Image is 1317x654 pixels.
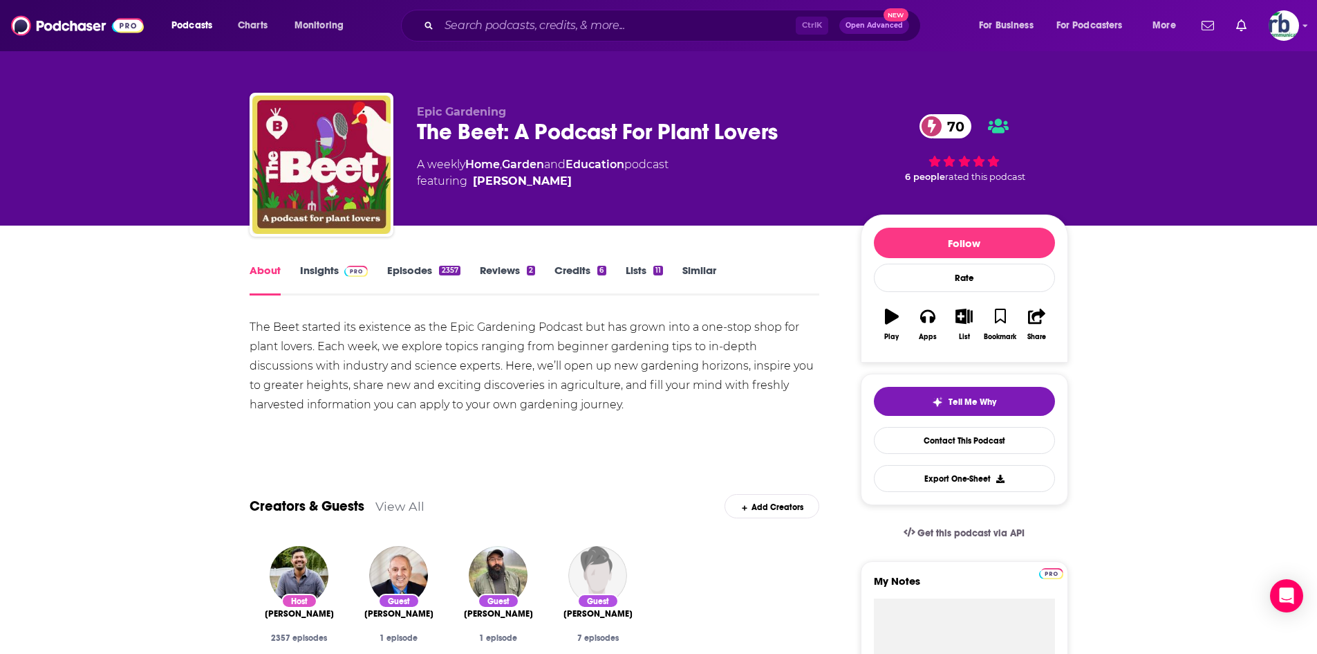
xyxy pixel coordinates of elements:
[544,158,566,171] span: and
[959,333,970,341] div: List
[874,427,1055,454] a: Contact This Podcast
[360,633,438,643] div: 1 episode
[364,608,433,619] a: Richard Restuccia
[473,173,572,190] a: Kevin Espiritu
[250,318,820,415] div: The Beet started its existence as the Epic Gardening Podcast but has grown into a one-stop shop f...
[500,158,502,171] span: ,
[387,264,460,296] a: Episodes2357
[250,264,281,296] a: About
[559,633,637,643] div: 7 episodes
[932,397,943,408] img: tell me why sparkle
[566,158,624,171] a: Education
[1231,14,1252,37] a: Show notifications dropdown
[933,114,971,138] span: 70
[364,608,433,619] span: [PERSON_NAME]
[874,264,1055,292] div: Rate
[1027,333,1046,341] div: Share
[682,264,716,296] a: Similar
[1269,10,1299,41] button: Show profile menu
[796,17,828,35] span: Ctrl K
[626,264,663,296] a: Lists11
[577,594,619,608] div: Guest
[1018,300,1054,349] button: Share
[285,15,362,37] button: open menu
[917,527,1025,539] span: Get this podcast via API
[439,15,796,37] input: Search podcasts, credits, & more...
[261,633,338,643] div: 2357 episodes
[1270,579,1303,612] div: Open Intercom Messenger
[478,594,519,608] div: Guest
[905,172,945,182] span: 6 people
[417,173,669,190] span: featuring
[919,114,971,138] a: 70
[874,228,1055,258] button: Follow
[300,264,368,296] a: InsightsPodchaser Pro
[563,608,633,619] a: Lee Spivey
[162,15,230,37] button: open menu
[884,333,899,341] div: Play
[460,633,537,643] div: 1 episode
[1039,566,1063,579] a: Pro website
[11,12,144,39] img: Podchaser - Follow, Share and Rate Podcasts
[378,594,420,608] div: Guest
[344,266,368,277] img: Podchaser Pro
[563,608,633,619] span: [PERSON_NAME]
[839,17,909,34] button: Open AdvancedNew
[238,16,268,35] span: Charts
[969,15,1051,37] button: open menu
[464,608,533,619] span: [PERSON_NAME]
[417,105,506,118] span: Epic Gardening
[502,158,544,171] a: Garden
[874,574,1055,599] label: My Notes
[946,300,982,349] button: List
[910,300,946,349] button: Apps
[369,546,428,605] img: Richard Restuccia
[725,494,819,518] div: Add Creators
[252,96,391,234] img: The Beet: A Podcast For Plant Lovers
[1196,14,1220,37] a: Show notifications dropdown
[653,266,663,275] div: 11
[527,266,535,275] div: 2
[884,8,908,21] span: New
[417,156,669,190] div: A weekly podcast
[270,546,328,605] img: Kevin Espiritu
[469,546,527,605] img: Bevin Cohen
[250,498,364,515] a: Creators & Guests
[1269,10,1299,41] img: User Profile
[919,333,937,341] div: Apps
[465,158,500,171] a: Home
[984,333,1016,341] div: Bookmark
[874,300,910,349] button: Play
[464,608,533,619] a: Bevin Cohen
[893,516,1036,550] a: Get this podcast via API
[846,22,903,29] span: Open Advanced
[945,172,1025,182] span: rated this podcast
[414,10,934,42] div: Search podcasts, credits, & more...
[229,15,276,37] a: Charts
[281,594,317,608] div: Host
[171,16,212,35] span: Podcasts
[597,266,606,275] div: 6
[554,264,606,296] a: Credits6
[979,16,1034,35] span: For Business
[265,608,334,619] a: Kevin Espiritu
[1269,10,1299,41] span: Logged in as johannarb
[295,16,344,35] span: Monitoring
[568,546,627,605] img: Lee Spivey
[982,300,1018,349] button: Bookmark
[1143,15,1193,37] button: open menu
[874,387,1055,416] button: tell me why sparkleTell Me Why
[1056,16,1123,35] span: For Podcasters
[1039,568,1063,579] img: Podchaser Pro
[480,264,535,296] a: Reviews2
[1047,15,1143,37] button: open menu
[949,397,996,408] span: Tell Me Why
[265,608,334,619] span: [PERSON_NAME]
[439,266,460,275] div: 2357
